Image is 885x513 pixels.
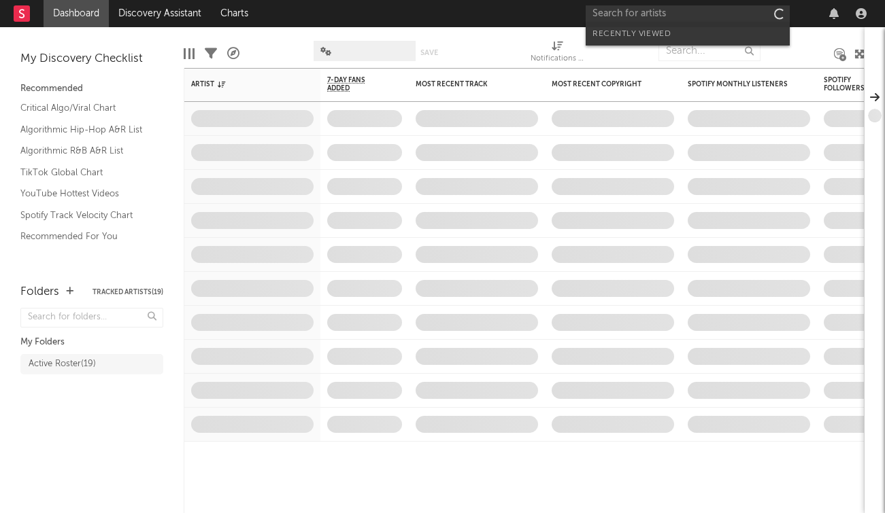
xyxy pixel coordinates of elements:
[191,80,293,88] div: Artist
[658,41,761,61] input: Search...
[29,356,96,372] div: Active Roster ( 19 )
[20,101,150,116] a: Critical Algo/Viral Chart
[531,51,585,67] div: Notifications (Artist)
[688,80,790,88] div: Spotify Monthly Listeners
[592,26,783,42] div: Recently Viewed
[420,49,438,56] button: Save
[552,80,654,88] div: Most Recent Copyright
[20,334,163,351] div: My Folders
[20,308,163,328] input: Search for folders...
[20,186,150,201] a: YouTube Hottest Videos
[20,122,150,137] a: Algorithmic Hip-Hop A&R List
[661,77,674,91] button: Filter by Most Recent Copyright
[93,289,163,296] button: Tracked Artists(19)
[20,229,150,244] a: Recommended For You
[227,34,239,73] div: A&R Pipeline
[824,76,871,92] div: Spotify Followers
[388,77,402,91] button: Filter by 7-Day Fans Added
[184,34,195,73] div: Edit Columns
[327,76,382,92] span: 7-Day Fans Added
[416,80,518,88] div: Most Recent Track
[20,354,163,374] a: Active Roster(19)
[300,77,314,91] button: Filter by Artist
[20,284,59,300] div: Folders
[20,143,150,158] a: Algorithmic R&B A&R List
[531,34,585,73] div: Notifications (Artist)
[20,208,150,223] a: Spotify Track Velocity Chart
[20,81,163,97] div: Recommended
[524,77,538,91] button: Filter by Most Recent Track
[20,165,150,180] a: TikTok Global Chart
[205,34,217,73] div: Filters
[797,77,810,91] button: Filter by Spotify Monthly Listeners
[586,5,790,22] input: Search for artists
[20,51,163,67] div: My Discovery Checklist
